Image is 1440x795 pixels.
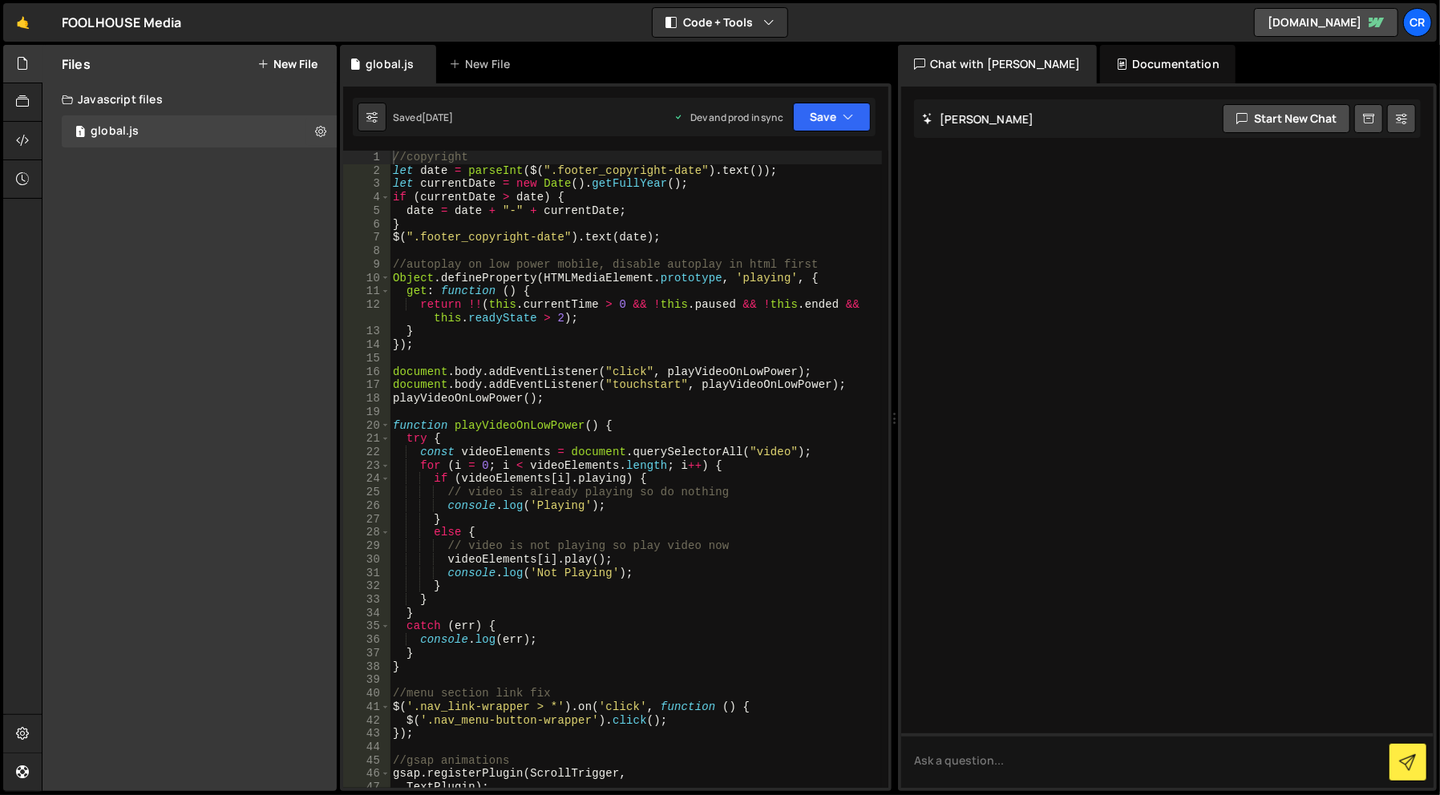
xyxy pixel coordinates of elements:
[343,633,390,647] div: 36
[343,352,390,365] div: 15
[62,115,337,147] div: 11867/28232.js
[449,56,516,72] div: New File
[343,539,390,553] div: 29
[343,164,390,178] div: 2
[42,83,337,115] div: Javascript files
[343,647,390,660] div: 37
[343,177,390,191] div: 3
[393,111,454,124] div: Saved
[343,231,390,244] div: 7
[1254,8,1398,37] a: [DOMAIN_NAME]
[343,727,390,741] div: 43
[343,567,390,580] div: 31
[343,741,390,754] div: 44
[91,124,139,139] div: global.js
[343,191,390,204] div: 4
[343,204,390,218] div: 5
[366,56,414,72] div: global.js
[343,432,390,446] div: 21
[343,392,390,406] div: 18
[343,258,390,272] div: 9
[343,700,390,714] div: 41
[793,103,871,131] button: Save
[343,151,390,164] div: 1
[898,45,1097,83] div: Chat with [PERSON_NAME]
[343,285,390,298] div: 11
[343,687,390,700] div: 40
[343,593,390,607] div: 33
[75,127,85,139] span: 1
[62,13,181,32] div: FOOLHOUSE Media
[343,673,390,687] div: 39
[343,472,390,486] div: 24
[922,111,1033,127] h2: [PERSON_NAME]
[343,325,390,338] div: 13
[343,446,390,459] div: 22
[343,781,390,794] div: 47
[343,406,390,419] div: 19
[674,111,783,124] div: Dev and prod in sync
[343,338,390,352] div: 14
[257,58,318,71] button: New File
[343,272,390,285] div: 10
[343,378,390,392] div: 17
[343,419,390,433] div: 20
[343,660,390,674] div: 38
[653,8,787,37] button: Code + Tools
[422,111,454,124] div: [DATE]
[62,55,91,73] h2: Files
[343,767,390,781] div: 46
[343,754,390,768] div: 45
[343,526,390,539] div: 28
[343,244,390,258] div: 8
[343,486,390,499] div: 25
[3,3,42,42] a: 🤙
[343,298,390,325] div: 12
[343,579,390,593] div: 32
[343,499,390,513] div: 26
[343,553,390,567] div: 30
[343,513,390,527] div: 27
[1100,45,1236,83] div: Documentation
[343,459,390,473] div: 23
[1223,104,1350,133] button: Start new chat
[343,619,390,633] div: 35
[343,714,390,728] div: 42
[343,365,390,379] div: 16
[1403,8,1432,37] a: cr
[343,607,390,620] div: 34
[343,218,390,232] div: 6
